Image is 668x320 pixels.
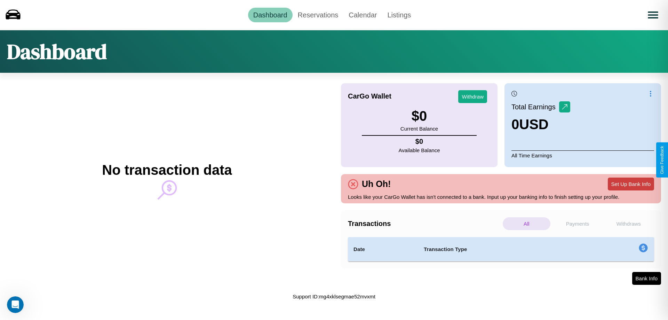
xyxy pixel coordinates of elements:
[348,220,501,228] h4: Transactions
[605,217,652,230] p: Withdraws
[358,179,394,189] h4: Uh Oh!
[511,117,570,132] h3: 0 USD
[353,245,413,253] h4: Date
[348,237,654,262] table: simple table
[632,272,661,285] button: Bank Info
[343,8,382,22] a: Calendar
[348,192,654,202] p: Looks like your CarGo Wallet has isn't connected to a bank. Input up your banking info to finish ...
[400,108,438,124] h3: $ 0
[248,8,293,22] a: Dashboard
[511,101,559,113] p: Total Earnings
[293,8,344,22] a: Reservations
[503,217,550,230] p: All
[399,146,440,155] p: Available Balance
[7,37,107,66] h1: Dashboard
[511,150,654,160] p: All Time Earnings
[554,217,602,230] p: Payments
[424,245,582,253] h4: Transaction Type
[348,92,391,100] h4: CarGo Wallet
[382,8,416,22] a: Listings
[608,178,654,190] button: Set Up Bank Info
[102,162,232,178] h2: No transaction data
[7,296,24,313] iframe: Intercom live chat
[400,124,438,133] p: Current Balance
[660,146,665,174] div: Give Feedback
[293,292,375,301] p: Support ID: mg4xklsegmae52mvxmt
[643,5,663,25] button: Open menu
[399,138,440,146] h4: $ 0
[458,90,487,103] button: Withdraw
